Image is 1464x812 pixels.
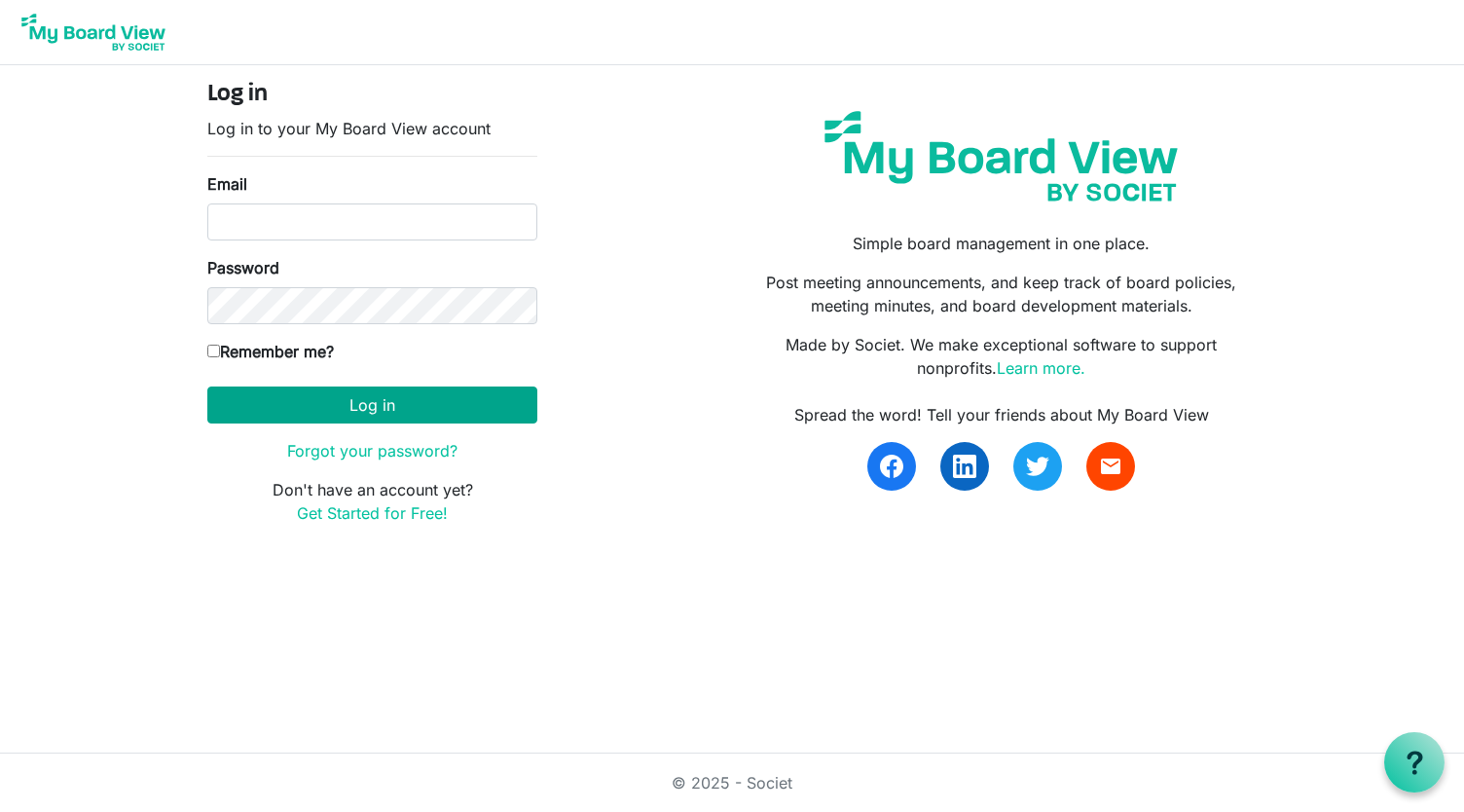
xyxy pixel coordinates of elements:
div: Spread the word! Tell your friends about My Board View [747,403,1257,426]
p: Simple board management in one place. [747,232,1257,255]
img: My Board View Logo [16,8,171,56]
button: Log in [207,387,537,424]
a: Forgot your password? [287,441,457,461]
a: © 2025 - Societ [672,773,792,793]
p: Log in to your My Board View account [207,117,537,140]
img: facebook.svg [880,455,903,478]
a: email [1086,442,1135,491]
label: Password [207,256,279,279]
a: Learn more. [997,358,1085,378]
label: Email [207,172,247,196]
p: Don't have an account yet? [207,478,537,525]
img: linkedin.svg [953,455,976,478]
p: Post meeting announcements, and keep track of board policies, meeting minutes, and board developm... [747,271,1257,317]
label: Remember me? [207,340,334,363]
h4: Log in [207,81,537,109]
img: twitter.svg [1026,455,1049,478]
a: Get Started for Free! [297,503,448,523]
span: email [1099,455,1122,478]
input: Remember me? [207,345,220,357]
img: my-board-view-societ.svg [810,96,1192,216]
p: Made by Societ. We make exceptional software to support nonprofits. [747,333,1257,380]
